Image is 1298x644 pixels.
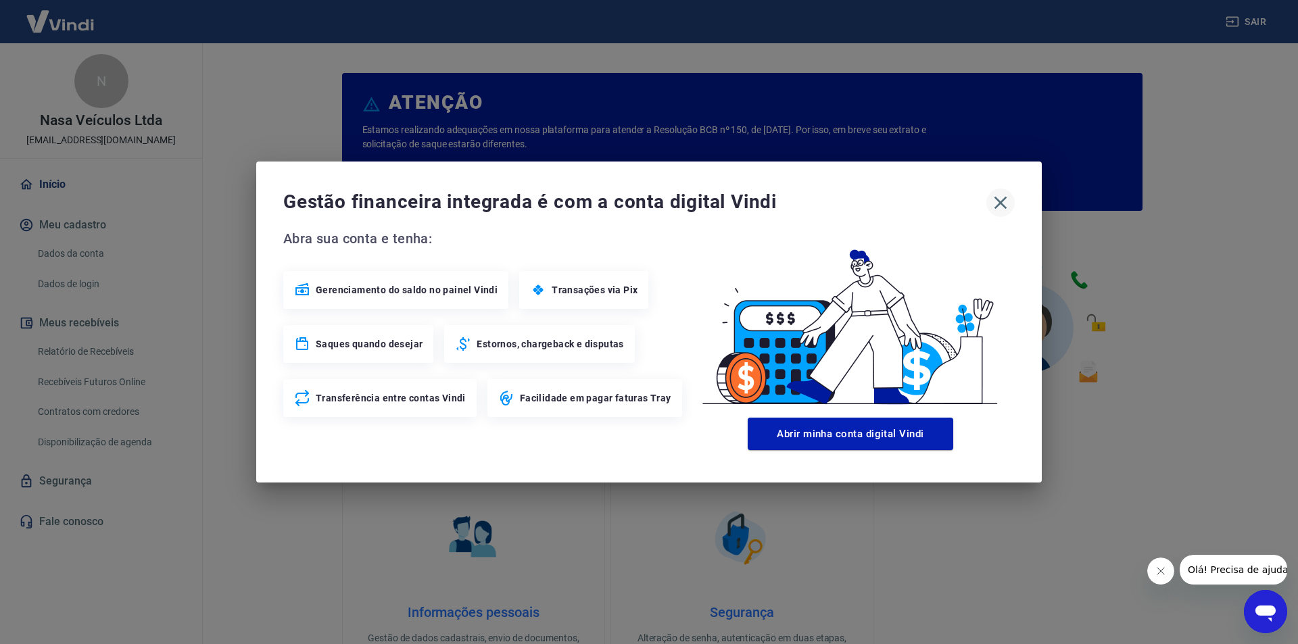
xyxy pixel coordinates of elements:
span: Facilidade em pagar faturas Tray [520,391,671,405]
iframe: Mensagem da empresa [1180,555,1287,585]
iframe: Botão para abrir a janela de mensagens [1244,590,1287,633]
img: Good Billing [686,228,1015,412]
span: Abra sua conta e tenha: [283,228,686,249]
span: Gerenciamento do saldo no painel Vindi [316,283,498,297]
span: Gestão financeira integrada é com a conta digital Vindi [283,189,986,216]
span: Estornos, chargeback e disputas [477,337,623,351]
span: Olá! Precisa de ajuda? [8,9,114,20]
span: Transações via Pix [552,283,638,297]
button: Abrir minha conta digital Vindi [748,418,953,450]
iframe: Fechar mensagem [1147,558,1174,585]
span: Transferência entre contas Vindi [316,391,466,405]
span: Saques quando desejar [316,337,423,351]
